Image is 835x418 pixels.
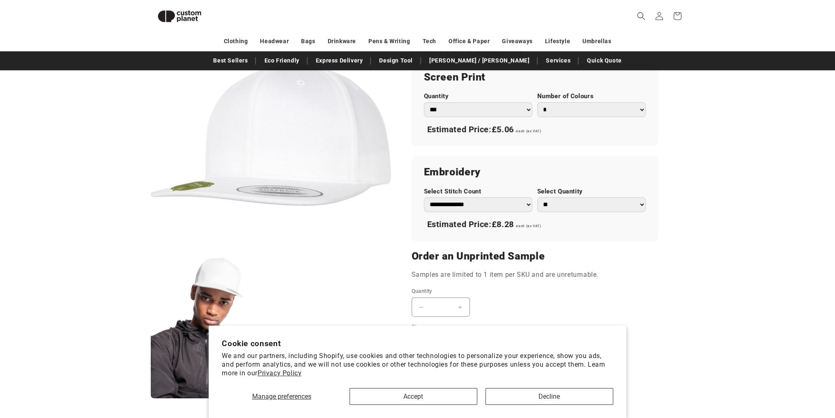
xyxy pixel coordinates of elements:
span: £5.06 [492,124,514,134]
a: Bags [301,34,315,48]
label: Number of Colours [537,92,646,100]
a: Privacy Policy [258,369,301,377]
button: Manage preferences [222,388,341,405]
a: Pens & Writing [368,34,410,48]
span: each (ex VAT) [516,224,541,228]
a: Express Delivery [312,53,367,68]
h2: Screen Print [424,71,646,84]
label: Quantity [412,287,592,295]
img: Custom Planet [151,3,208,29]
p: We and our partners, including Shopify, use cookies and other technologies to personalize your ex... [222,352,613,377]
a: Services [542,53,575,68]
label: Quantity [424,92,532,100]
a: Clothing [224,34,248,48]
a: Lifestyle [545,34,570,48]
a: Tech [422,34,436,48]
a: Design Tool [375,53,417,68]
a: Best Sellers [209,53,252,68]
span: each (ex VAT) [516,129,541,133]
label: Select Stitch Count [424,188,532,195]
a: Drinkware [328,34,356,48]
button: Accept [350,388,477,405]
a: Giveaways [502,34,532,48]
iframe: Chat Widget [698,329,835,418]
media-gallery: Gallery Viewer [151,12,391,399]
span: Manage preferences [252,393,311,400]
label: Select Quantity [537,188,646,195]
a: Umbrellas [582,34,611,48]
div: Estimated Price: [424,216,646,233]
legend: Size [412,323,423,331]
summary: Search [632,7,650,25]
a: Headwear [260,34,289,48]
span: £8.28 [492,219,514,229]
a: Eco Friendly [260,53,303,68]
h2: Order an Unprinted Sample [412,250,658,263]
h2: Embroidery [424,165,646,179]
h2: Cookie consent [222,339,613,348]
a: Office & Paper [449,34,490,48]
div: Estimated Price: [424,121,646,138]
button: Decline [485,388,613,405]
p: Samples are limited to 1 item per SKU and are unreturnable. [412,269,658,281]
a: [PERSON_NAME] / [PERSON_NAME] [425,53,534,68]
a: Quick Quote [583,53,626,68]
